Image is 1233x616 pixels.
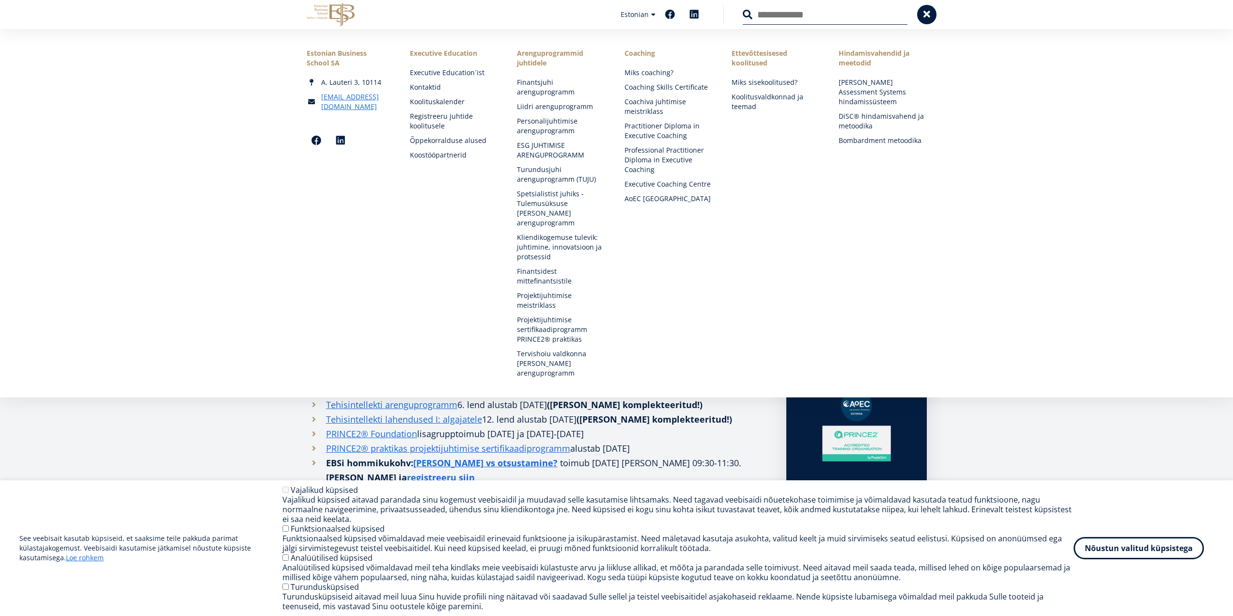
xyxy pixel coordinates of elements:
[624,97,712,116] a: Coachiva juhtimise meistriklass
[839,48,926,68] a: Hindamisvahendid ja meetodid
[732,78,819,87] a: Miks sisekoolitused?
[1074,537,1204,559] button: Nõustun valitud küpsistega
[307,441,767,456] li: alustab [DATE]
[307,48,391,68] div: Estonian Business School SA
[410,68,498,78] a: Executive Education´ist
[732,92,819,111] a: Koolitusvaldkonnad ja teemad
[517,116,605,136] a: Personalijuhtimise arenguprogramm
[517,48,605,68] a: Arenguprogrammid juhtidele
[839,111,926,131] a: DiSC® hindamisvahend ja metoodika
[410,48,498,58] a: Executive Education
[517,165,605,184] a: Turundusjuhi arenguprogramm (TUJU)
[624,68,712,78] a: Miks coaching?
[410,82,498,92] a: Kontaktid
[577,413,732,425] strong: ([PERSON_NAME] komplekteeritud!)
[624,145,712,174] a: Professional Practitioner Diploma in Executive Coaching
[307,131,326,150] a: Facebook
[291,523,385,534] label: Funktsionaalsed küpsised
[839,136,926,145] a: Bombardment metoodika
[517,102,605,111] a: Liidri arenguprogramm
[517,349,605,378] a: Tervishoiu valdkonna [PERSON_NAME] arenguprogramm
[326,441,570,456] a: PRINCE2® praktikas projektijuhtimise sertifikaadiprogramm
[413,456,558,470] a: [PERSON_NAME] vs otsustamine?
[410,97,498,107] a: Koolituskalender
[291,582,359,592] label: Turundusküpsised
[517,291,605,310] a: Projektijuhtimise meistriklass
[517,267,605,286] a: Finantsidest mittefinantsistile
[417,428,455,440] span: lisagrupp
[291,553,373,563] label: Analüütilised küpsised
[624,121,712,141] a: Practitioner Diploma in Executive Coaching
[307,426,767,441] li: toimub [DATE] ja [DATE]-[DATE]
[331,131,350,150] a: Linkedin
[326,457,560,469] strong: EBSi hommikukohv:
[624,194,712,204] a: AoEC [GEOGRAPHIC_DATA]
[410,136,498,145] a: Õppekorralduse alused
[307,456,767,485] li: toimub [DATE] [PERSON_NAME] 09:30-11:30.
[326,412,482,426] a: Tehisintellekti lahendused I: algajatele
[410,111,498,131] a: Registreeru juhtide koolitusele
[307,78,391,87] div: A. Lauteri 3, 10114
[321,92,391,111] a: [EMAIL_ADDRESS][DOMAIN_NAME]
[624,48,712,58] a: Coaching
[685,5,704,24] a: Linkedin
[326,426,417,441] a: PRINCE2® Foundation
[517,315,605,344] a: Projektijuhtimise sertifikaadiprogramm PRINCE2® praktikas
[307,397,767,412] li: 6. lend alustab [DATE]
[326,472,475,483] strong: [PERSON_NAME] ja
[624,82,712,92] a: Coaching Skills Certificate
[326,397,457,412] a: Tehisintellekti arenguprogramm
[407,470,475,485] a: registreeru siin
[547,399,702,411] strong: ([PERSON_NAME] komplekteeritud!)
[410,150,498,160] a: Koostööpartnerid
[839,78,926,107] a: [PERSON_NAME] Assessment Systems hindamissüsteem
[660,5,680,24] a: Facebook
[517,78,605,97] a: Finantsjuhi arenguprogramm
[624,179,712,189] a: Executive Coaching Centre
[517,233,605,262] a: Kliendikogemuse tulevik: juhtimine, innovatsioon ja protsessid
[732,48,819,68] a: Ettevõttesisesed koolitused
[282,592,1074,611] div: Turundusküpsiseid aitavad meil luua Sinu huvide profiili ning näitavad või saadavad Sulle sellel ...
[517,189,605,228] a: Spetsialistist juhiks - Tulemusüksuse [PERSON_NAME] arenguprogramm
[282,563,1074,582] div: Analüütilised küpsised võimaldavad meil teha kindlaks meie veebisaidi külastuste arvu ja liikluse...
[517,141,605,160] a: ESG JUHTIMISE ARENGUPROGRAMM
[291,485,358,495] label: Vajalikud küpsised
[282,495,1074,524] div: Vajalikud küpsised aitavad parandada sinu kogemust veebisaidil ja muudavad selle kasutamise lihts...
[19,534,282,563] p: See veebisait kasutab küpsiseid, et saaksime teile pakkuda parimat külastajakogemust. Veebisaidi ...
[66,553,104,563] a: Loe rohkem
[307,412,767,426] li: 12. lend alustab [DATE]
[282,534,1074,553] div: Funktsionaalsed küpsised võimaldavad meie veebisaidil erinevaid funktsioone ja isikupärastamist. ...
